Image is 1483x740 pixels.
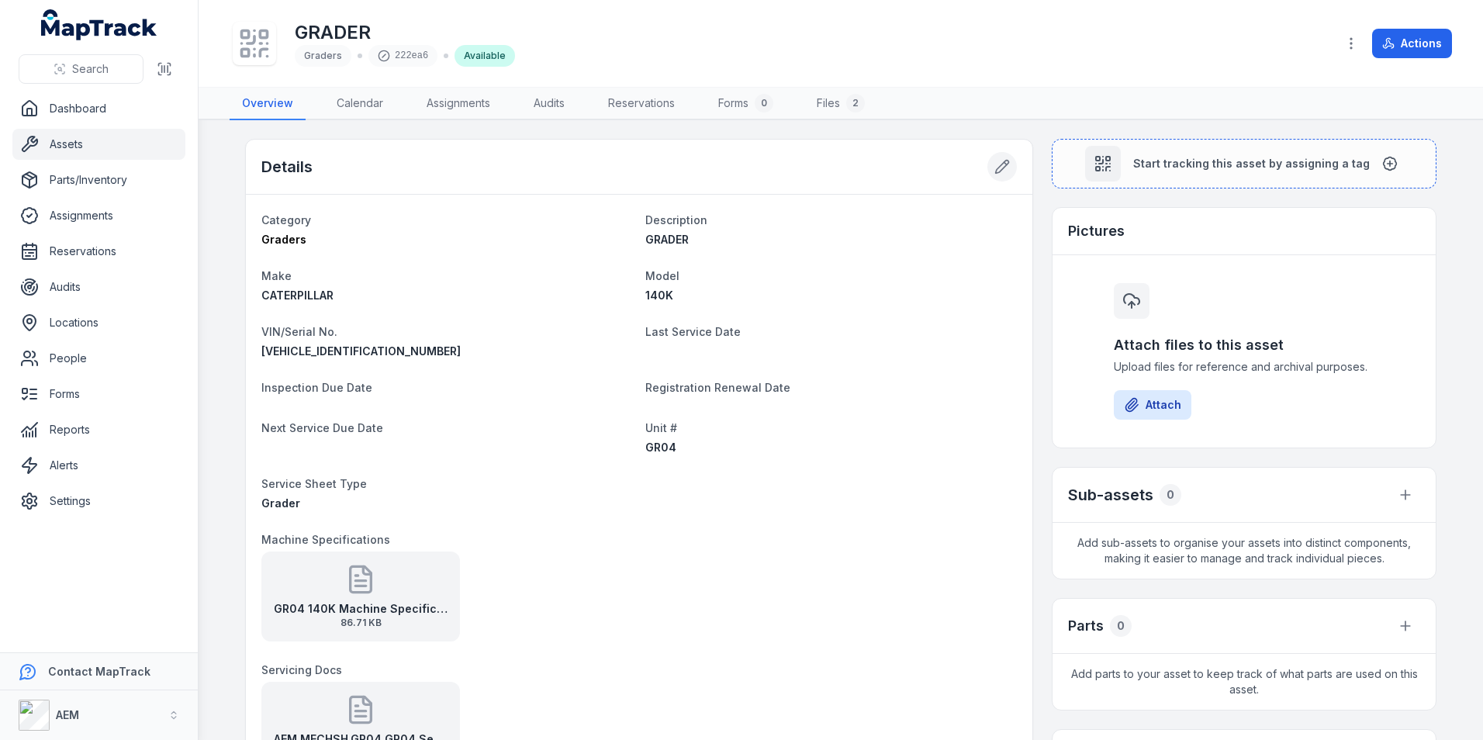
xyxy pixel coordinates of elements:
strong: GR04 140K Machine Specification [274,601,448,617]
button: Search [19,54,143,84]
strong: AEM [56,708,79,721]
h2: Details [261,156,313,178]
a: Files2 [804,88,877,120]
a: Reservations [12,236,185,267]
div: 0 [755,94,773,112]
span: 140K [645,289,673,302]
span: Add parts to your asset to keep track of what parts are used on this asset. [1053,654,1436,710]
a: Forms0 [706,88,786,120]
span: Registration Renewal Date [645,381,790,394]
button: Actions [1372,29,1452,58]
a: Settings [12,486,185,517]
a: People [12,343,185,374]
div: 0 [1110,615,1132,637]
a: Calendar [324,88,396,120]
span: Unit # [645,421,677,434]
span: [VEHICLE_IDENTIFICATION_NUMBER] [261,344,461,358]
span: Last Service Date [645,325,741,338]
a: Dashboard [12,93,185,124]
a: Assignments [414,88,503,120]
span: Search [72,61,109,77]
span: Start tracking this asset by assigning a tag [1133,156,1370,171]
a: Assignments [12,200,185,231]
span: Service Sheet Type [261,477,367,490]
div: 222ea6 [368,45,437,67]
button: Attach [1114,390,1191,420]
span: Graders [261,233,306,246]
h3: Parts [1068,615,1104,637]
a: Overview [230,88,306,120]
button: Start tracking this asset by assigning a tag [1052,139,1436,188]
span: 86.71 KB [274,617,448,629]
a: Reservations [596,88,687,120]
span: VIN/Serial No. [261,325,337,338]
div: 2 [846,94,865,112]
span: Next Service Due Date [261,421,383,434]
span: Inspection Due Date [261,381,372,394]
span: Upload files for reference and archival purposes. [1114,359,1374,375]
span: Machine Specifications [261,533,390,546]
span: Graders [304,50,342,61]
a: Audits [12,271,185,303]
span: GRADER [645,233,689,246]
div: Available [455,45,515,67]
a: Parts/Inventory [12,164,185,195]
h1: GRADER [295,20,515,45]
a: Audits [521,88,577,120]
div: 0 [1160,484,1181,506]
span: Grader [261,496,300,510]
a: Alerts [12,450,185,481]
span: CATERPILLAR [261,289,334,302]
a: Forms [12,379,185,410]
a: Assets [12,129,185,160]
a: Locations [12,307,185,338]
h2: Sub-assets [1068,484,1153,506]
span: Description [645,213,707,226]
span: Model [645,269,679,282]
span: Add sub-assets to organise your assets into distinct components, making it easier to manage and t... [1053,523,1436,579]
h3: Attach files to this asset [1114,334,1374,356]
a: MapTrack [41,9,157,40]
span: Category [261,213,311,226]
a: Reports [12,414,185,445]
strong: Contact MapTrack [48,665,150,678]
span: Servicing Docs [261,663,342,676]
span: Make [261,269,292,282]
h3: Pictures [1068,220,1125,242]
span: GR04 [645,441,676,454]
